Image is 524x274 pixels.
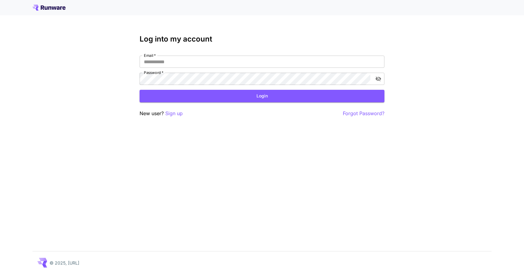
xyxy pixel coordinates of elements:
button: Login [140,90,384,102]
p: © 2025, [URL] [50,260,79,266]
label: Password [144,70,163,75]
button: toggle password visibility [373,73,384,84]
p: New user? [140,110,183,117]
label: Email [144,53,156,58]
h3: Log into my account [140,35,384,43]
button: Sign up [165,110,183,117]
button: Forgot Password? [343,110,384,117]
